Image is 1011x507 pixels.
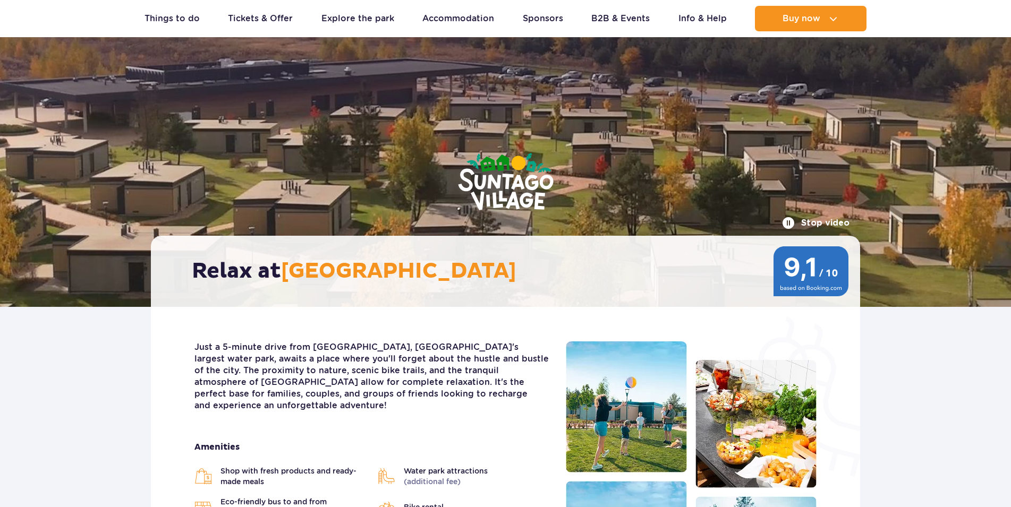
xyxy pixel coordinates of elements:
span: Shop with fresh products and ready-made meals [220,466,367,487]
strong: Amenities [194,441,550,453]
h2: Relax at [192,258,830,285]
p: Just a 5-minute drive from [GEOGRAPHIC_DATA], [GEOGRAPHIC_DATA]'s largest water park, awaits a pl... [194,341,550,411]
span: Water park attractions [404,466,488,487]
a: Things to do [145,6,200,31]
img: 9,1/10 wg ocen z Booking.com [772,246,849,296]
span: Buy now [783,14,820,23]
button: Stop video [782,217,849,229]
a: B2B & Events [591,6,650,31]
a: Tickets & Offer [228,6,293,31]
a: Accommodation [422,6,494,31]
a: Explore the park [321,6,394,31]
a: Sponsors [523,6,563,31]
span: [GEOGRAPHIC_DATA] [281,258,516,285]
button: Buy now [755,6,866,31]
img: Suntago Village [415,111,596,254]
span: (additional fee) [404,477,461,486]
a: Info & Help [678,6,727,31]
